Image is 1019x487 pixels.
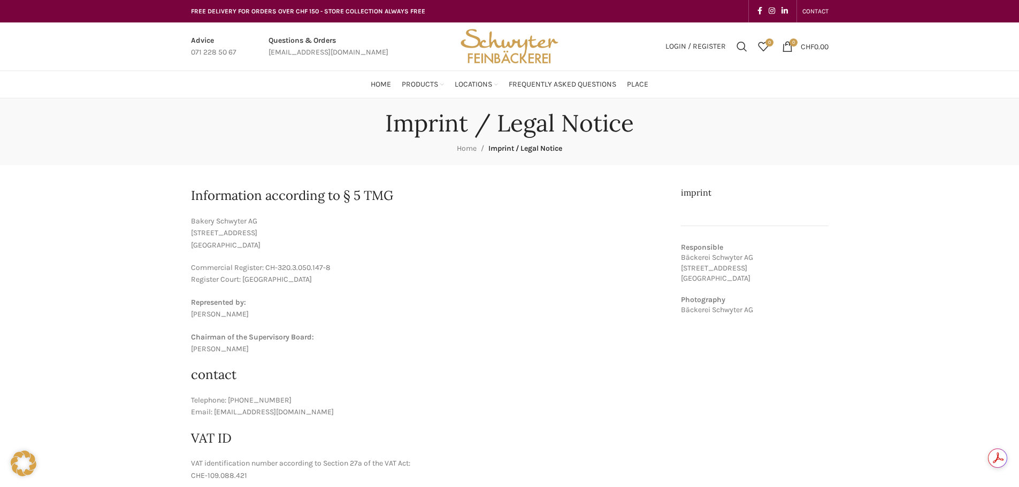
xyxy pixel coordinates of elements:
font: [STREET_ADDRESS] [681,264,747,273]
a: Locations [455,74,498,95]
a: Infobox link [191,35,236,59]
a: CONTACT [802,1,829,22]
font: [PERSON_NAME] [191,344,249,353]
font: Home [371,80,391,89]
font: Responsible [681,243,723,252]
font: Bakery Schwyter AG [191,217,257,226]
font: Register Court: [GEOGRAPHIC_DATA] [191,275,312,284]
a: Place [627,74,648,95]
font: [PERSON_NAME] [191,310,249,319]
font: Products [402,80,438,89]
font: Email: [EMAIL_ADDRESS][DOMAIN_NAME] [191,407,334,416]
a: Frequently Asked Questions [509,74,616,95]
font: VAT ID [191,430,232,446]
font: Represented by: [191,298,246,307]
a: Facebook social link [754,4,765,19]
font: Imprint / Legal Notice [385,108,634,138]
font: Telephone: [PHONE_NUMBER] [191,396,292,405]
a: Infobox link [269,35,388,59]
font: Information according to § 5 TMG [191,187,393,204]
div: My wish list [753,36,774,57]
font: Chairman of the Supervisory Board: [191,333,314,342]
font: [GEOGRAPHIC_DATA] [191,241,261,250]
a: Products [402,74,444,95]
font: 0 [792,40,795,45]
font: contact [191,366,236,383]
font: [STREET_ADDRESS] [191,228,257,237]
font: [GEOGRAPHIC_DATA] [681,274,750,283]
a: Instagram social link [765,4,778,19]
div: Main navigation [186,74,834,95]
a: 0 CHF0.00 [777,36,834,57]
font: Login / Register [665,42,726,51]
a: Home [457,144,477,153]
font: Locations [455,80,492,89]
img: Schwyter Bakery [457,22,562,71]
font: Imprint / Legal Notice [488,144,562,153]
font: VAT identification number according to Section 27a of the VAT Act: [191,459,410,468]
font: 0 [768,40,771,45]
a: Site logo [457,41,562,50]
font: FREE DELIVERY FOR ORDERS OVER CHF 150 - STORE COLLECTION ALWAYS FREE [191,7,425,15]
font: CHF [801,42,814,51]
font: Frequently Asked Questions [509,80,616,89]
a: 0 [753,36,774,57]
font: Bäckerei Schwyter AG [681,253,753,262]
div: Secondary navigation [797,1,834,22]
a: LinkedIn social link [778,4,791,19]
font: imprint [681,187,711,198]
font: Place [627,80,648,89]
a: Home [371,74,391,95]
font: Bäckerei Schwyter AG [681,305,753,314]
font: CHE-109.088.421 [191,471,247,480]
a: Seek [731,36,753,57]
font: Commercial Register: CH-320.3.050.147-8 [191,263,331,272]
font: 0.00 [814,42,829,51]
a: Login / Register [660,36,731,57]
font: Photography [681,295,725,304]
font: CONTACT [802,7,829,15]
